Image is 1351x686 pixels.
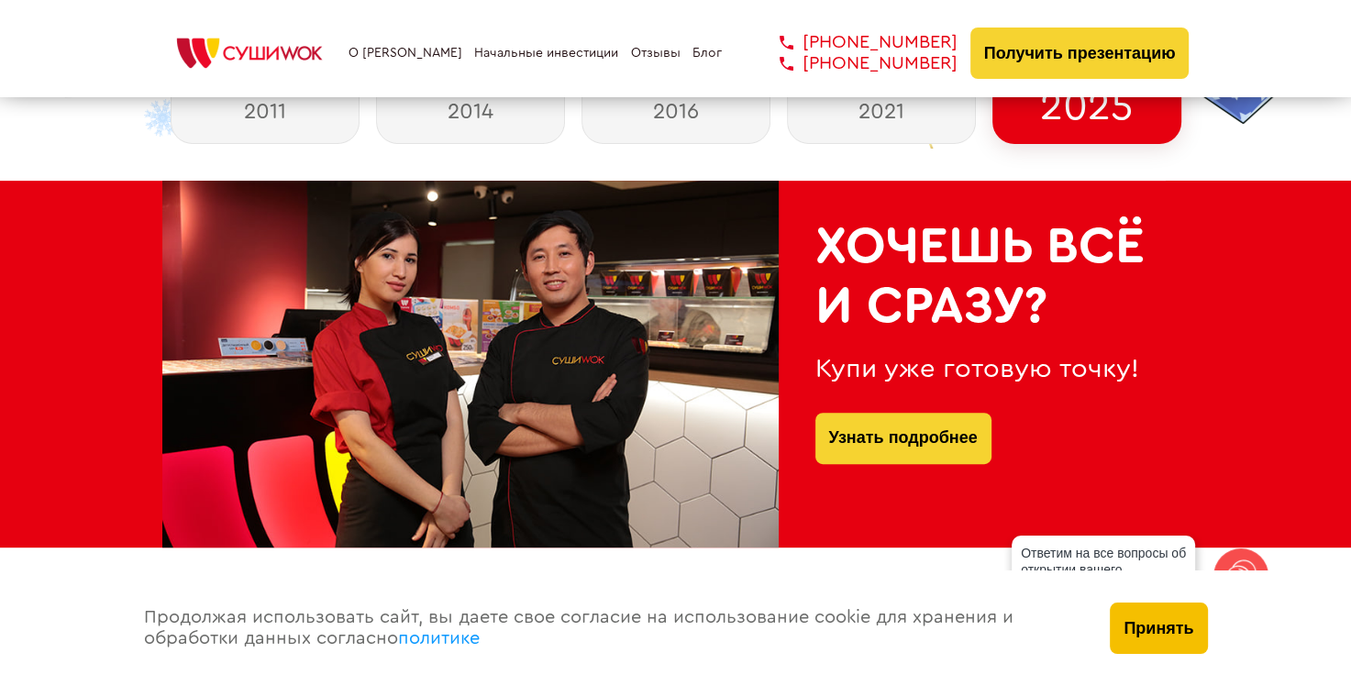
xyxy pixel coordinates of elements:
a: [PHONE_NUMBER] [752,32,958,53]
h2: Хочешь всё и сразу? [815,217,1153,336]
img: СУШИWOK [162,33,337,73]
button: Узнать подробнее [815,413,991,464]
div: 2016 [581,78,770,144]
button: Получить презентацию [970,28,1190,79]
div: 2025 [992,78,1181,144]
div: 2014 [376,78,565,144]
a: [PHONE_NUMBER] [752,53,958,74]
div: Ответим на все вопросы об открытии вашего [PERSON_NAME]! [1012,536,1195,603]
div: 2011 [171,78,360,144]
a: Отзывы [631,46,681,61]
a: Узнать подробнее [829,413,978,464]
a: О [PERSON_NAME] [349,46,462,61]
a: Блог [692,46,722,61]
div: 2021 [787,78,976,144]
button: Принять [1110,603,1207,654]
a: Начальные инвестиции [474,46,618,61]
div: Купи уже готовую точку! [815,354,1153,384]
div: Продолжая использовать сайт, вы даете свое согласие на использование cookie для хранения и обрабо... [126,570,1092,686]
a: политике [398,629,480,647]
